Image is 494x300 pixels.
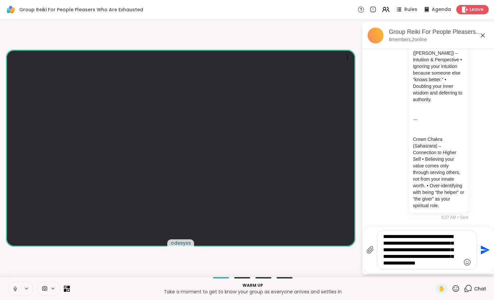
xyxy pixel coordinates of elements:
button: Emoji picker [463,258,471,266]
p: Warm up [74,282,432,288]
p: ⸻ [413,116,464,123]
p: Crown Chakra (Sahasrara) – Connection to Higher Self • Believing your value comes only through se... [413,136,464,209]
p: Third Eye Chakra ([PERSON_NAME]) – Intuition & Perspective • Ignoring your intuition because some... [413,43,464,103]
p: 6 members, 2 online [389,36,427,43]
div: Group Reiki For People Pleasers Who Are Exhausted, [DATE] [389,28,489,36]
span: Sent [460,214,468,220]
p: Take a moment to get to know your group as everyone arrives and settles in [74,288,432,295]
img: ShareWell Logomark [5,4,17,15]
span: 6:27 AM [441,214,456,220]
span: Rules [404,6,417,13]
span: Leave [470,6,483,13]
span: ✋ [438,285,445,293]
span: odesyss [171,240,191,246]
button: Send [477,243,492,258]
img: Group Reiki For People Pleasers Who Are Exhausted, Sep 11 [368,28,383,43]
span: Agenda [432,6,451,13]
span: Chat [474,285,486,292]
textarea: Type your message [383,233,460,267]
span: • [457,214,459,220]
span: Group Reiki For People Pleasers Who Are Exhausted [19,6,143,13]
